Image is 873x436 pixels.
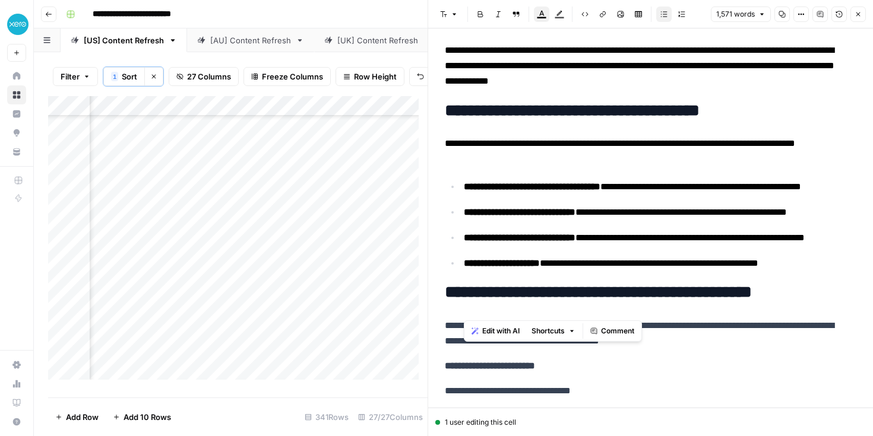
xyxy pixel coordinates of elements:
button: Help + Support [7,412,26,431]
button: Add Row [48,408,106,427]
span: 1,571 words [716,9,755,20]
a: [AU] Content Refresh [187,28,314,52]
button: 1Sort [103,67,144,86]
span: Add 10 Rows [124,411,171,423]
div: 1 [111,72,118,81]
a: Your Data [7,142,26,161]
span: Comment [601,326,634,336]
span: Add Row [66,411,99,423]
button: Add 10 Rows [106,408,178,427]
div: [AU] Content Refresh [210,34,291,46]
span: Edit with AI [482,326,520,336]
button: Freeze Columns [243,67,331,86]
span: Freeze Columns [262,71,323,82]
span: Row Height [354,71,397,82]
button: Workspace: XeroOps [7,9,26,39]
button: Filter [53,67,98,86]
img: XeroOps Logo [7,14,29,35]
a: Home [7,66,26,85]
a: [US] Content Refresh [61,28,187,52]
a: [[GEOGRAPHIC_DATA]] Content Refresh [314,28,510,52]
a: Opportunities [7,123,26,142]
button: Comment [586,323,639,339]
a: Settings [7,355,26,374]
a: Usage [7,374,26,393]
a: Learning Hub [7,393,26,412]
span: Filter [61,71,80,82]
span: 27 Columns [187,71,231,82]
div: [US] Content Refresh [84,34,164,46]
span: Sort [122,71,137,82]
a: Browse [7,85,26,104]
button: Edit with AI [467,323,524,339]
button: 1,571 words [711,7,771,22]
span: 1 [113,72,116,81]
div: 1 user editing this cell [435,417,866,428]
button: Shortcuts [527,323,580,339]
button: Row Height [336,67,404,86]
a: Insights [7,104,26,123]
div: 27/27 Columns [353,408,428,427]
div: 341 Rows [300,408,353,427]
span: Shortcuts [532,326,565,336]
button: 27 Columns [169,67,239,86]
div: [[GEOGRAPHIC_DATA]] Content Refresh [337,34,487,46]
